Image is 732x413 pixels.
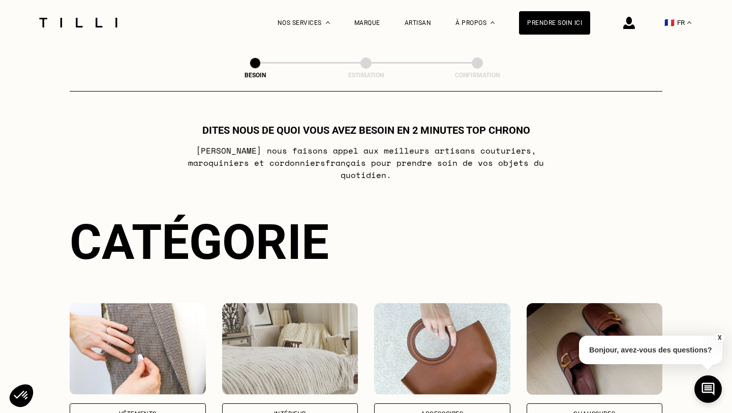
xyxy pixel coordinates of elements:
img: Menu déroulant [326,21,330,24]
span: 🇫🇷 [664,18,675,27]
button: X [714,332,724,343]
p: [PERSON_NAME] nous faisons appel aux meilleurs artisans couturiers , maroquiniers et cordonniers ... [165,144,568,181]
a: Prendre soin ici [519,11,590,35]
img: Menu déroulant à propos [491,21,495,24]
img: Logo du service de couturière Tilli [36,18,121,27]
img: Chaussures [527,303,663,395]
div: Confirmation [426,72,528,79]
a: Artisan [405,19,432,26]
img: icône connexion [623,17,635,29]
img: menu déroulant [687,21,691,24]
h1: Dites nous de quoi vous avez besoin en 2 minutes top chrono [202,124,530,136]
img: Vêtements [70,303,206,395]
div: Catégorie [70,214,662,271]
div: Besoin [204,72,306,79]
p: Bonjour, avez-vous des questions? [579,336,722,364]
a: Marque [354,19,380,26]
img: Intérieur [222,303,358,395]
div: Estimation [315,72,417,79]
img: Accessoires [374,303,510,395]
